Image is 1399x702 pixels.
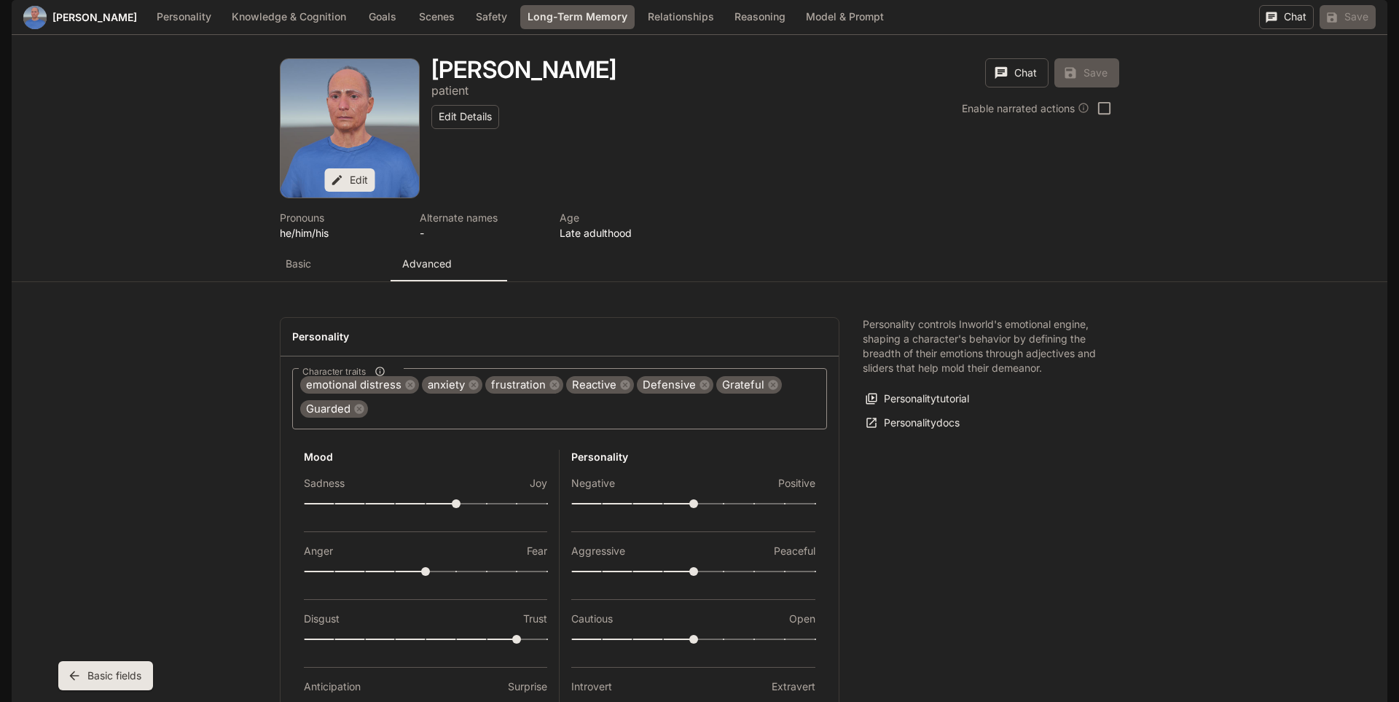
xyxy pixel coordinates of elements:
p: - [420,225,542,241]
p: Extravert [772,679,815,694]
button: Model & Prompt [799,5,891,29]
span: Reactive [566,377,622,394]
button: Long-Term Memory [520,5,635,29]
p: Cautious [571,612,613,626]
p: Peaceful [774,544,815,558]
h4: Personality [292,329,827,344]
button: Personalitytutorial [863,387,973,411]
a: [PERSON_NAME] [52,12,137,23]
div: Enable narrated actions [962,101,1089,116]
p: Alternate names [420,210,542,225]
span: Character traits [302,365,366,378]
button: Open character details dialog [560,210,682,241]
p: Surprise [508,679,547,694]
p: Introvert [571,679,612,694]
button: Open character details dialog [280,210,402,241]
p: Negative [571,476,615,491]
div: anxiety [422,376,482,394]
button: Personality [149,5,219,29]
span: Defensive [637,377,702,394]
div: Avatar image [281,59,419,198]
p: Personality controls Inworld's emotional engine, shaping a character's behavior by defining the b... [863,317,1096,375]
button: Reasoning [727,5,793,29]
p: Aggressive [571,544,625,558]
div: Defensive [637,376,713,394]
p: patient [431,83,469,98]
div: frustration [485,376,563,394]
button: Basic fields [58,661,153,690]
button: Chat [1259,5,1314,29]
button: Edit Details [431,105,499,129]
p: Disgust [304,612,340,626]
p: Age [560,210,682,225]
button: Chat [985,58,1049,87]
div: emotional distress [300,376,419,394]
button: Knowledge & Cognition [224,5,353,29]
p: he/him/his [280,225,402,241]
span: frustration [485,377,552,394]
span: emotional distress [300,377,407,394]
p: Open [789,612,815,626]
button: Relationships [640,5,721,29]
span: anxiety [422,377,471,394]
button: Open character details dialog [420,210,542,241]
button: Goals [359,5,406,29]
button: Open character details dialog [431,58,616,82]
button: Safety [468,5,514,29]
p: Fear [527,544,547,558]
p: Advanced [402,257,452,271]
p: Joy [530,476,547,491]
button: Open character avatar dialog [23,6,47,29]
button: Open character details dialog [431,82,469,99]
p: Basic [286,257,311,271]
div: Grateful [716,376,782,394]
p: Late adulthood [560,225,682,241]
h6: Mood [304,450,547,464]
span: Guarded [300,401,356,418]
p: Trust [523,612,547,626]
p: Sadness [304,476,345,491]
button: Character traits [370,362,390,381]
div: Reactive [566,376,634,394]
div: Avatar image [23,6,47,29]
p: Anger [304,544,333,558]
p: Pronouns [280,210,402,225]
button: Edit [325,168,375,192]
p: Positive [778,476,815,491]
a: Personalitydocs [863,411,963,435]
button: open drawer [11,7,37,34]
button: Scenes [412,5,462,29]
p: Anticipation [304,679,361,694]
div: Guarded [300,400,368,418]
button: Open character avatar dialog [281,59,419,198]
h6: Personality [571,450,815,464]
h1: [PERSON_NAME] [431,55,616,84]
span: Grateful [716,377,770,394]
